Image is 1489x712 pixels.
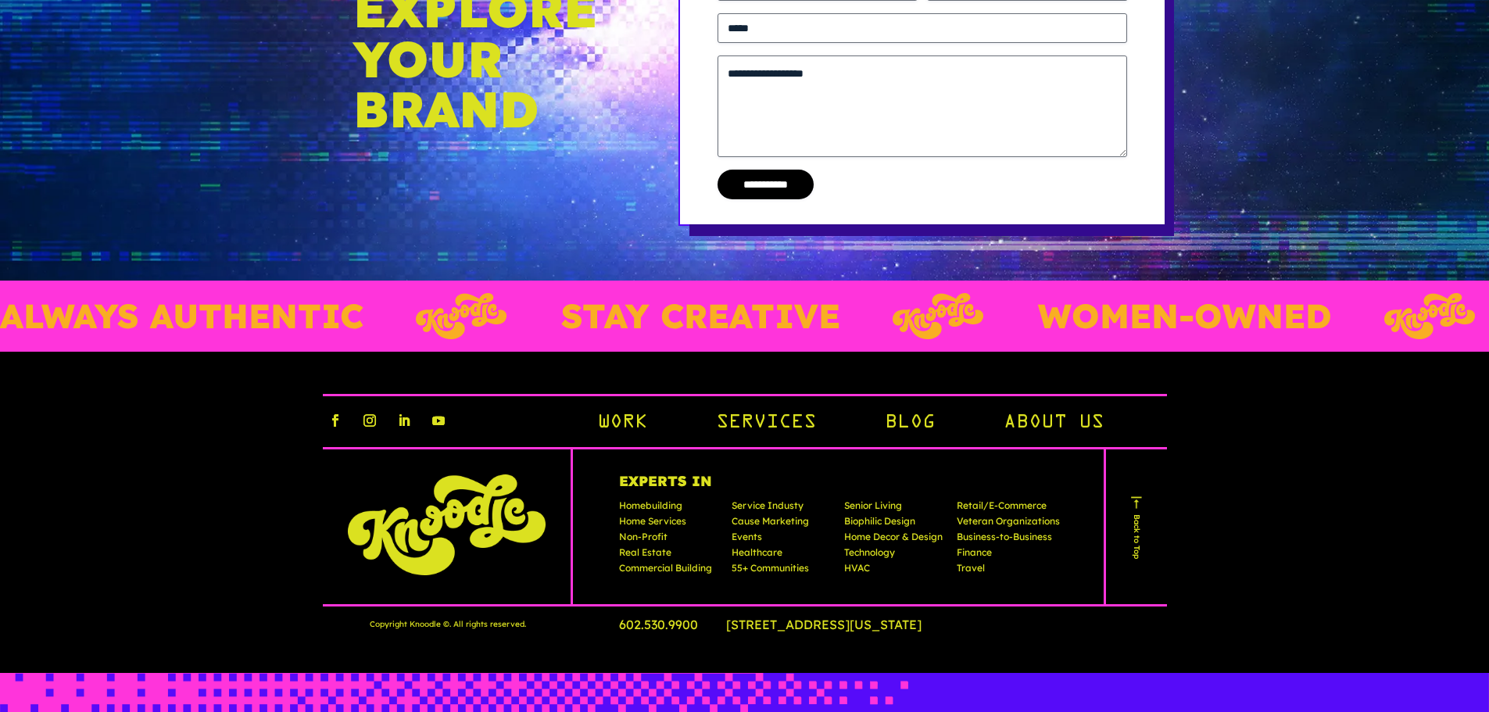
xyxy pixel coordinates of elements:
p: Healthcare [732,548,835,564]
p: Homebuilding [619,501,722,517]
p: Commercial Building [619,564,722,579]
a: Back to Top [1127,495,1146,559]
p: WOMEN-OWNED [980,299,1274,333]
em: Submit [229,481,284,503]
a: [STREET_ADDRESS][US_STATE] [726,617,947,632]
a: youtube [426,408,451,433]
p: Finance [957,548,1060,564]
p: 55+ Communities [732,564,835,579]
p: Home Services [619,517,722,532]
img: Layer_3 [1326,293,1417,339]
img: arr.png [1129,495,1144,510]
a: Services [716,410,816,437]
p: Business-to-Business [957,532,1060,548]
p: HVAC [844,564,947,579]
a: 602.530.9900 [619,617,723,632]
p: Real Estate [619,548,722,564]
a: Blog [885,410,935,437]
p: Service Industy [732,501,835,517]
p: Travel [957,564,1060,579]
textarea: Type your message and click 'Submit' [8,427,298,481]
p: Home Decor & Design [844,532,947,548]
h4: Experts In [619,474,1060,501]
img: logo_Zg8I0qSkbAqR2WFHt3p6CTuqpyXMFPubPcD2OT02zFN43Cy9FUNNG3NEPhM_Q1qe_.png [27,94,66,102]
span: We are offline. Please leave us a message. [33,197,273,355]
span: Copyright Knoodle © . [370,618,451,630]
p: Cause Marketing [732,517,835,532]
img: salesiqlogo_leal7QplfZFryJ6FIlVepeu7OftD7mt8q6exU6-34PB8prfIgodN67KcxXM9Y7JQ_.png [108,410,119,420]
p: Senior Living [844,501,947,517]
img: Layer_3 [835,293,925,339]
a: instagram [357,408,382,433]
a: linkedin [392,408,417,433]
a: Work [597,410,647,437]
p: Non-Profit [619,532,722,548]
p: Events [732,532,835,548]
img: Layer_3 [358,293,449,339]
span: All rights reserved. [453,618,526,630]
p: Veteran Organizations [957,517,1060,532]
a: About Us [1004,410,1104,437]
p: Biophilic Design [844,517,947,532]
div: Leave a message [81,88,263,108]
a: facebook [323,408,348,433]
div: Minimize live chat window [256,8,294,45]
p: Retail/E-Commerce [957,501,1060,517]
img: knoodle-logo-chartreuse [348,474,546,575]
em: Driven by SalesIQ [123,410,199,420]
p: STAY CREATIVE [503,299,782,333]
p: Technology [844,548,947,564]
